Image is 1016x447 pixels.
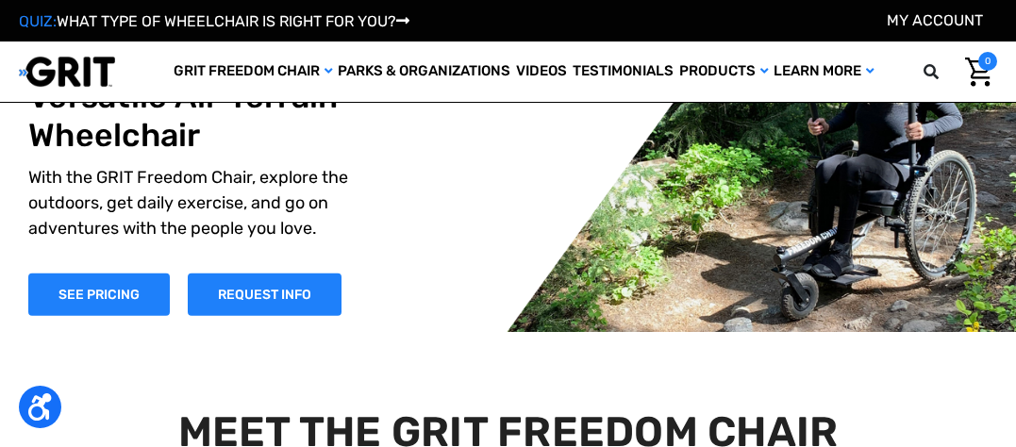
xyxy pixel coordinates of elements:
img: Cart [965,58,992,87]
a: Products [676,41,771,102]
a: GRIT Freedom Chair [171,41,335,102]
a: Testimonials [570,41,676,102]
span: 0 [978,52,997,71]
h1: The World's Most Versatile All-Terrain Wheelchair [28,40,349,155]
a: Parks & Organizations [335,41,513,102]
a: Account [887,11,983,29]
a: Videos [513,41,570,102]
a: Learn More [771,41,876,102]
p: With the GRIT Freedom Chair, explore the outdoors, get daily exercise, and go on adventures with ... [28,165,349,241]
img: GRIT All-Terrain Wheelchair and Mobility Equipment [19,56,115,88]
a: QUIZ:WHAT TYPE OF WHEELCHAIR IS RIGHT FOR YOU? [19,12,409,30]
a: Slide number 1, Request Information [188,273,341,316]
span: QUIZ: [19,12,57,30]
input: Search [951,52,960,91]
a: Cart with 0 items [960,52,997,91]
a: Shop Now [28,273,170,316]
